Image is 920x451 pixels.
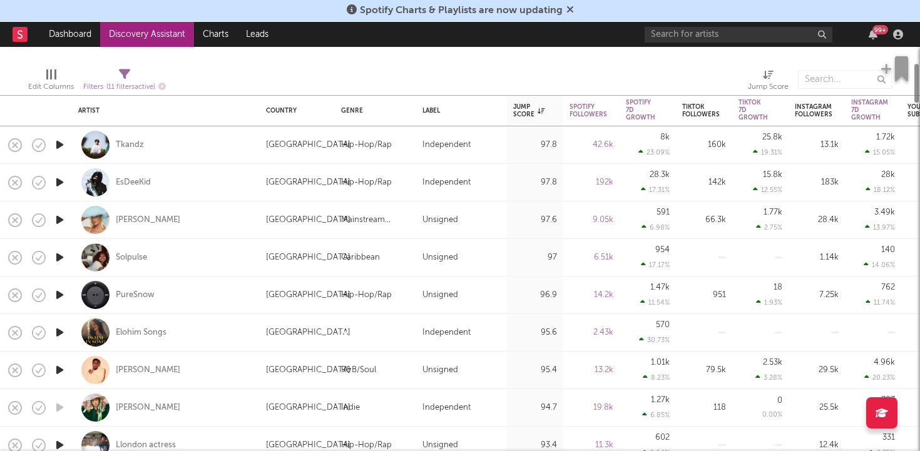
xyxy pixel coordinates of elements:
[682,400,726,415] div: 118
[777,397,782,405] div: 0
[764,208,782,216] div: 1.77k
[83,64,166,100] div: Filters(11 filters active)
[116,215,180,226] a: [PERSON_NAME]
[866,186,895,194] div: 18.12 %
[100,22,194,47] a: Discovery Assistant
[756,223,782,231] div: 2.75 %
[341,213,410,228] div: Mainstream Electronic
[266,363,350,378] div: [GEOGRAPHIC_DATA]
[872,25,888,34] div: 99 +
[341,288,392,303] div: Hip-Hop/Rap
[651,396,670,404] div: 1.27k
[422,250,458,265] div: Unsigned
[865,148,895,156] div: 15.05 %
[570,103,607,118] div: Spotify Followers
[798,70,892,89] input: Search...
[739,99,768,121] div: Tiktok 7D Growth
[655,433,670,442] div: 602
[28,64,74,100] div: Edit Columns
[865,223,895,231] div: 13.97 %
[774,283,782,291] div: 18
[650,171,670,179] div: 28.3k
[116,402,180,413] a: [PERSON_NAME]
[641,223,670,231] div: 6.98 %
[763,358,782,367] div: 2.53k
[876,133,895,141] div: 1.72k
[341,138,392,153] div: Hip-Hop/Rap
[656,321,670,329] div: 570
[795,400,839,415] div: 25.5k
[748,64,789,100] div: Jump Score
[116,440,176,451] a: Llondon actress
[645,27,832,43] input: Search for artists
[655,246,670,254] div: 954
[422,288,458,303] div: Unsigned
[116,252,147,263] div: Solpulse
[513,138,557,153] div: 97.8
[266,250,350,265] div: [GEOGRAPHIC_DATA]
[748,79,789,94] div: Jump Score
[570,325,613,340] div: 2.43k
[116,139,144,151] div: Tkandz
[570,288,613,303] div: 14.2k
[682,363,726,378] div: 79.5k
[874,208,895,216] div: 3.49k
[341,175,392,190] div: Hip-Hop/Rap
[513,175,557,190] div: 97.8
[360,6,563,16] span: Spotify Charts & Playlists are now updating
[422,213,458,228] div: Unsigned
[513,103,544,118] div: Jump Score
[341,363,376,378] div: R&B/Soul
[570,250,613,265] div: 6.51k
[795,363,839,378] div: 29.5k
[194,22,237,47] a: Charts
[851,99,888,121] div: Instagram 7D Growth
[78,107,247,114] div: Artist
[266,400,350,415] div: [GEOGRAPHIC_DATA]
[422,175,471,190] div: Independent
[638,148,670,156] div: 23.09 %
[753,148,782,156] div: 19.31 %
[643,373,670,382] div: 8.23 %
[513,250,557,265] div: 97
[660,133,670,141] div: 8k
[237,22,277,47] a: Leads
[795,250,839,265] div: 1.14k
[28,79,74,94] div: Edit Columns
[513,400,557,415] div: 94.7
[762,133,782,141] div: 25.8k
[570,175,613,190] div: 192k
[881,246,895,254] div: 140
[341,107,404,114] div: Genre
[116,177,151,188] a: EsDeeKid
[341,400,360,415] div: Indie
[40,22,100,47] a: Dashboard
[570,363,613,378] div: 13.2k
[513,363,557,378] div: 95.4
[639,336,670,344] div: 30.73 %
[682,213,726,228] div: 66.3k
[266,288,350,303] div: [GEOGRAPHIC_DATA]
[422,363,458,378] div: Unsigned
[513,325,557,340] div: 95.6
[682,138,726,153] div: 160k
[753,186,782,194] div: 12.55 %
[881,171,895,179] div: 28k
[866,298,895,307] div: 11.74 %
[83,79,166,95] div: Filters
[795,138,839,153] div: 13.1k
[570,400,613,415] div: 19.8k
[651,358,670,367] div: 1.01k
[266,213,350,228] div: [GEOGRAPHIC_DATA]
[266,107,322,114] div: Country
[882,433,895,442] div: 331
[422,138,471,153] div: Independent
[341,250,380,265] div: Caribbean
[874,358,895,367] div: 4.96k
[682,103,720,118] div: Tiktok Followers
[116,365,180,376] a: [PERSON_NAME]
[566,6,574,16] span: Dismiss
